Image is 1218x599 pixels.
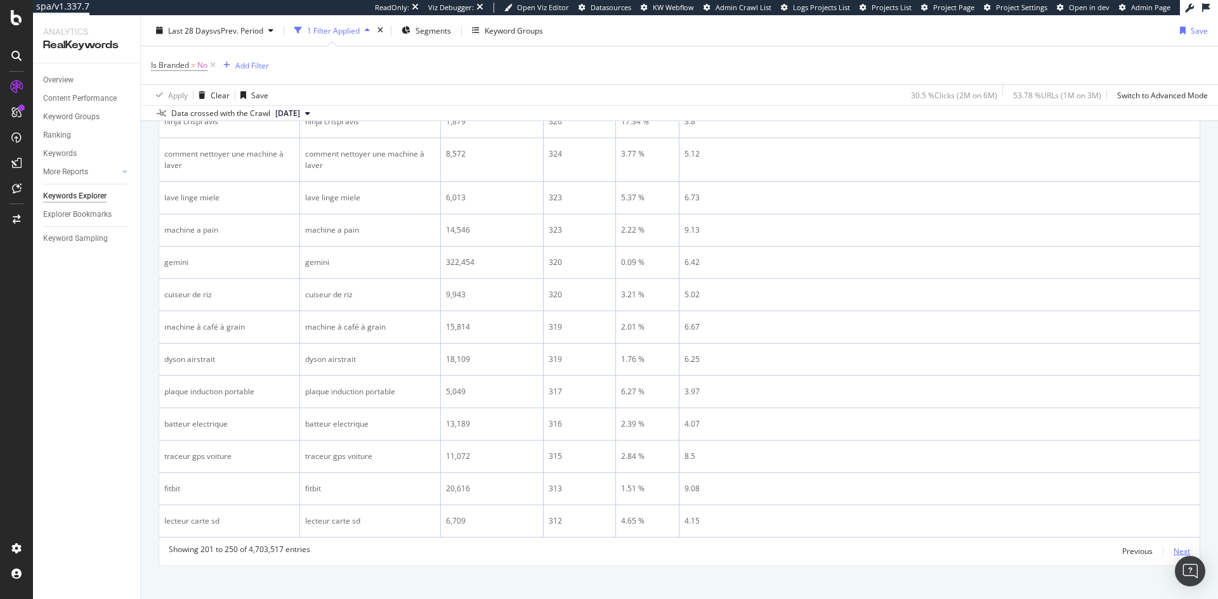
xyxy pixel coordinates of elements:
div: 3.97 [684,386,1195,397]
button: Segments [396,20,456,41]
div: 317 [549,386,610,397]
div: 13,189 [446,418,538,430]
button: Apply [151,85,188,105]
div: lave linge miele [305,192,435,203]
div: 320 [549,289,610,300]
div: 8.5 [684,451,1195,462]
div: 30.5 % Clicks ( 2M on 6M ) [911,89,997,100]
div: 6,709 [446,515,538,527]
div: Content Performance [43,92,117,105]
div: lave linge miele [164,192,294,203]
div: machine a pain [164,224,294,236]
div: 315 [549,451,610,462]
div: 1,879 [446,116,538,127]
div: Overview [43,74,74,87]
div: ninja crispi avis [305,116,435,127]
a: Keyword Groups [43,110,131,124]
div: Keyword Sampling [43,232,108,245]
span: Segments [416,25,451,35]
button: Last 28 DaysvsPrev. Period [151,20,278,41]
div: traceur gps voiture [164,451,294,462]
span: = [191,60,195,70]
div: fitbit [164,483,294,494]
div: Switch to Advanced Mode [1117,89,1208,100]
div: machine à café à grain [305,321,435,333]
div: 2.22 % [621,224,674,236]
div: traceur gps voiture [305,451,435,462]
div: 6.73 [684,192,1195,203]
button: Save [235,85,268,105]
span: Projects List [872,3,912,12]
div: 6.42 [684,257,1195,268]
div: 3.8 [684,116,1195,127]
div: plaque induction portable [305,386,435,397]
div: Data crossed with the Crawl [171,108,270,119]
div: 9.08 [684,483,1195,494]
a: Keywords [43,147,131,160]
button: Previous [1122,544,1153,559]
div: 5.02 [684,289,1195,300]
div: 20,616 [446,483,538,494]
a: Overview [43,74,131,87]
a: Keyword Sampling [43,232,131,245]
div: 6.27 % [621,386,674,397]
span: No [197,56,207,74]
button: 1 Filter Applied [289,20,375,41]
span: Last 28 Days [168,25,213,35]
a: KW Webflow [641,3,694,13]
div: Clear [211,89,230,100]
div: Apply [168,89,188,100]
button: Save [1175,20,1208,41]
div: Keywords Explorer [43,190,107,203]
div: 9.13 [684,224,1195,236]
div: 323 [549,224,610,236]
div: ninja crispi avis [164,116,294,127]
a: Keywords Explorer [43,190,131,203]
div: RealKeywords [43,38,130,53]
div: 6.25 [684,354,1195,365]
div: Save [251,89,268,100]
div: 324 [549,148,610,160]
span: Open in dev [1069,3,1110,12]
div: 5.12 [684,148,1195,160]
a: More Reports [43,165,119,179]
a: Ranking [43,129,131,142]
div: Save [1191,25,1208,35]
div: Add Filter [235,60,269,70]
div: 6,013 [446,192,538,203]
div: machine à café à grain [164,321,294,333]
div: 323 [549,192,610,203]
a: Content Performance [43,92,131,105]
a: Projects List [860,3,912,13]
span: Admin Crawl List [716,3,771,12]
div: comment nettoyer une machine à laver [164,148,294,171]
div: 319 [549,354,610,365]
div: Showing 201 to 250 of 4,703,517 entries [169,544,310,559]
div: dyson airstrait [164,354,294,365]
a: Open in dev [1057,3,1110,13]
span: Is Branded [151,60,189,70]
div: 2.39 % [621,418,674,430]
div: More Reports [43,165,88,179]
div: plaque induction portable [164,386,294,397]
button: Clear [193,85,230,105]
div: 3.77 % [621,148,674,160]
div: 14,546 [446,224,538,236]
div: 17.34 % [621,116,674,127]
div: Next [1174,546,1190,557]
div: 2.01 % [621,321,674,333]
div: times [375,24,386,37]
div: 2.84 % [621,451,674,462]
span: vs Prev. Period [213,25,263,35]
div: Keyword Groups [485,25,543,35]
div: 4.65 % [621,515,674,527]
div: cuiseur de riz [164,289,294,300]
span: Logs Projects List [793,3,850,12]
span: 2025 Jul. 31st [275,108,300,119]
div: Analytics [43,25,130,38]
div: 6.67 [684,321,1195,333]
div: 3.21 % [621,289,674,300]
div: gemini [305,257,435,268]
a: Admin Crawl List [704,3,771,13]
button: Next [1174,544,1190,559]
